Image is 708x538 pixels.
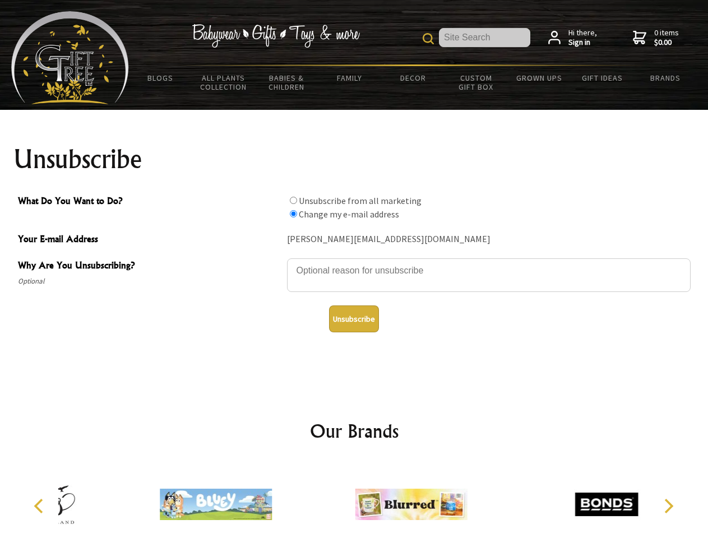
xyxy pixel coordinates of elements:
[22,418,686,444] h2: Our Brands
[329,305,379,332] button: Unsubscribe
[18,275,281,288] span: Optional
[654,38,679,48] strong: $0.00
[255,66,318,99] a: Babies & Children
[445,66,508,99] a: Custom Gift Box
[192,24,360,48] img: Babywear - Gifts - Toys & more
[287,258,691,292] textarea: Why Are You Unsubscribing?
[18,258,281,275] span: Why Are You Unsubscribing?
[192,66,256,99] a: All Plants Collection
[299,195,422,206] label: Unsubscribe from all marketing
[439,28,530,47] input: Site Search
[28,494,53,518] button: Previous
[290,210,297,217] input: What Do You Want to Do?
[11,11,129,104] img: Babyware - Gifts - Toys and more...
[381,66,445,90] a: Decor
[423,33,434,44] img: product search
[548,28,597,48] a: Hi there,Sign in
[633,28,679,48] a: 0 items$0.00
[18,194,281,210] span: What Do You Want to Do?
[299,208,399,220] label: Change my e-mail address
[507,66,571,90] a: Grown Ups
[287,231,691,248] div: [PERSON_NAME][EMAIL_ADDRESS][DOMAIN_NAME]
[654,27,679,48] span: 0 items
[318,66,382,90] a: Family
[13,146,695,173] h1: Unsubscribe
[571,66,634,90] a: Gift Ideas
[634,66,697,90] a: Brands
[568,38,597,48] strong: Sign in
[656,494,681,518] button: Next
[290,197,297,204] input: What Do You Want to Do?
[568,28,597,48] span: Hi there,
[129,66,192,90] a: BLOGS
[18,232,281,248] span: Your E-mail Address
